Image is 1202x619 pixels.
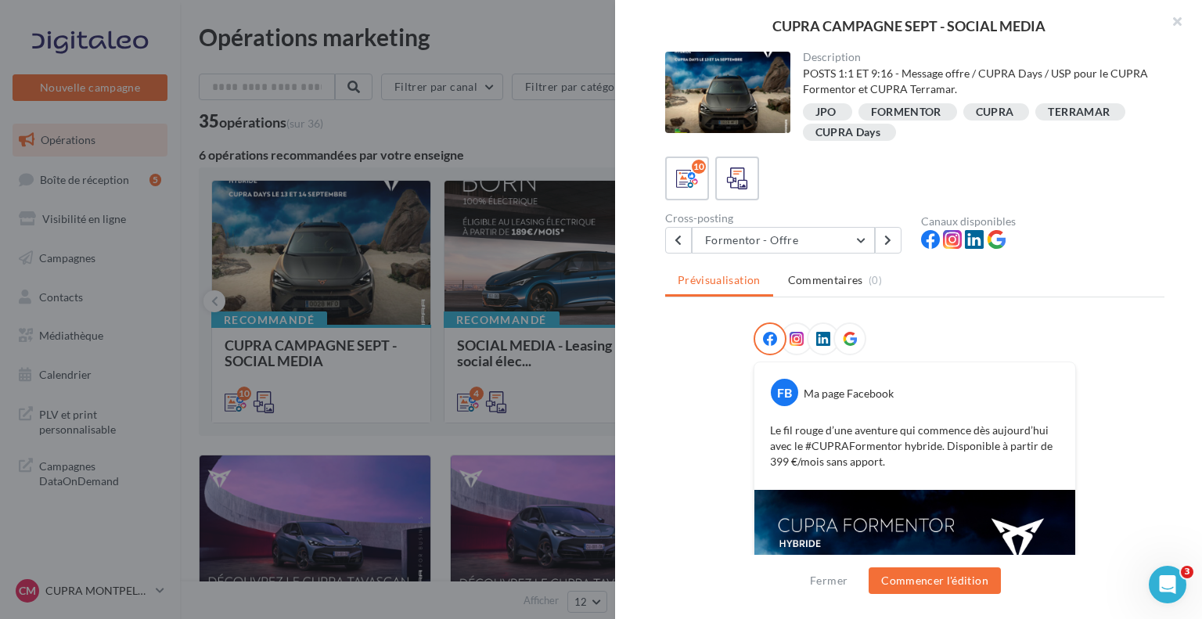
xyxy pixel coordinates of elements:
div: Description [803,52,1153,63]
div: Ma page Facebook [804,386,894,401]
span: Commentaires [788,272,863,288]
div: POSTS 1:1 ET 9:16 - Message offre / CUPRA Days / USP pour le CUPRA Formentor et CUPRA Terramar. [803,66,1153,97]
p: Le fil rouge d’une aventure qui commence dès aujourd’hui avec le #CUPRAFormentor hybride. Disponi... [770,423,1060,470]
div: CUPRA Days [815,127,881,139]
button: Fermer [804,571,854,590]
div: CUPRA [976,106,1014,118]
span: 3 [1181,566,1193,578]
div: Cross-posting [665,213,909,224]
div: 10 [692,160,706,174]
div: FORMENTOR [871,106,941,118]
div: Canaux disponibles [921,216,1164,227]
div: CUPRA CAMPAGNE SEPT - SOCIAL MEDIA [640,19,1177,33]
div: FB [771,379,798,406]
button: Commencer l'édition [869,567,1001,594]
span: (0) [869,274,882,286]
div: TERRAMAR [1048,106,1110,118]
iframe: Intercom live chat [1149,566,1186,603]
button: Formentor - Offre [692,227,875,254]
div: JPO [815,106,837,118]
